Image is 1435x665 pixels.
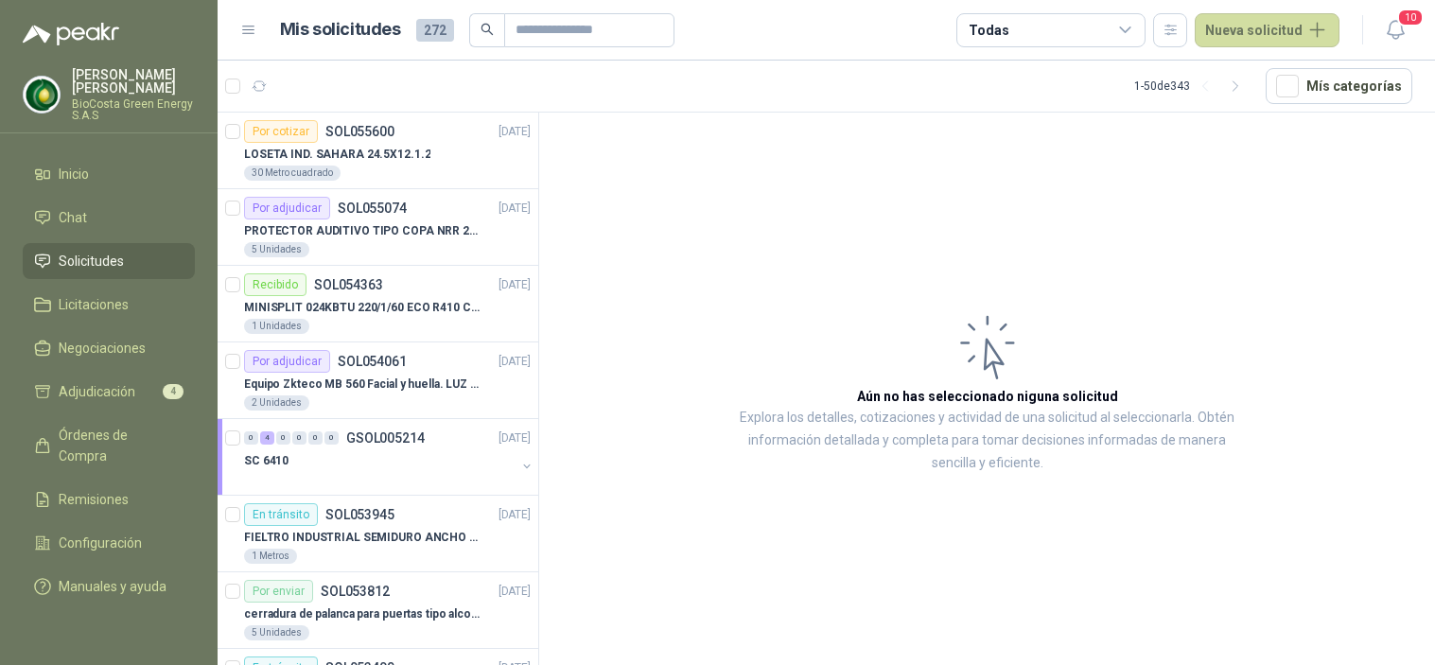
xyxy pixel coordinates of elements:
[244,431,258,445] div: 0
[244,376,480,394] p: Equipo Zkteco MB 560 Facial y huella. LUZ VISIBLE
[244,529,480,547] p: FIELTRO INDUSTRIAL SEMIDURO ANCHO 25 MM
[244,166,341,181] div: 30 Metro cuadrado
[163,384,184,399] span: 4
[325,125,394,138] p: SOL055600
[244,605,480,623] p: cerradura de palanca para puertas tipo alcoba marca yale
[338,355,407,368] p: SOL054061
[218,572,538,649] a: Por enviarSOL053812[DATE] cerradura de palanca para puertas tipo alcoba marca yale5 Unidades
[325,508,394,521] p: SOL053945
[59,489,129,510] span: Remisiones
[499,276,531,294] p: [DATE]
[244,197,330,219] div: Por adjudicar
[244,549,297,564] div: 1 Metros
[59,207,87,228] span: Chat
[244,146,430,164] p: LOSETA IND. SAHARA 24.5X12.1.2
[1397,9,1424,26] span: 10
[244,452,289,470] p: SC 6410
[292,431,306,445] div: 0
[346,431,425,445] p: GSOL005214
[244,580,313,603] div: Por enviar
[244,319,309,334] div: 1 Unidades
[308,431,323,445] div: 0
[59,425,177,466] span: Órdenes de Compra
[1195,13,1339,47] button: Nueva solicitud
[244,395,309,411] div: 2 Unidades
[23,417,195,474] a: Órdenes de Compra
[260,431,274,445] div: 4
[499,583,531,601] p: [DATE]
[59,533,142,553] span: Configuración
[244,242,309,257] div: 5 Unidades
[338,201,407,215] p: SOL055074
[23,330,195,366] a: Negociaciones
[23,374,195,410] a: Adjudicación4
[59,164,89,184] span: Inicio
[416,19,454,42] span: 272
[276,431,290,445] div: 0
[1134,71,1251,101] div: 1 - 50 de 343
[244,273,306,296] div: Recibido
[499,506,531,524] p: [DATE]
[499,200,531,218] p: [DATE]
[244,503,318,526] div: En tránsito
[244,625,309,640] div: 5 Unidades
[244,427,534,487] a: 0 4 0 0 0 0 GSOL005214[DATE] SC 6410
[23,287,195,323] a: Licitaciones
[24,77,60,113] img: Company Logo
[969,20,1008,41] div: Todas
[499,123,531,141] p: [DATE]
[72,68,195,95] p: [PERSON_NAME] [PERSON_NAME]
[59,576,166,597] span: Manuales y ayuda
[72,98,195,121] p: BioCosta Green Energy S.A.S
[59,338,146,359] span: Negociaciones
[499,353,531,371] p: [DATE]
[499,429,531,447] p: [DATE]
[244,120,318,143] div: Por cotizar
[23,481,195,517] a: Remisiones
[481,23,494,36] span: search
[244,222,480,240] p: PROTECTOR AUDITIVO TIPO COPA NRR 23dB
[59,251,124,271] span: Solicitudes
[218,266,538,342] a: RecibidoSOL054363[DATE] MINISPLIT 024KBTU 220/1/60 ECO R410 C/FR1 Unidades
[1378,13,1412,47] button: 10
[23,200,195,236] a: Chat
[314,278,383,291] p: SOL054363
[324,431,339,445] div: 0
[244,299,480,317] p: MINISPLIT 024KBTU 220/1/60 ECO R410 C/FR
[244,350,330,373] div: Por adjudicar
[728,407,1246,475] p: Explora los detalles, cotizaciones y actividad de una solicitud al seleccionarla. Obtén informaci...
[321,585,390,598] p: SOL053812
[218,189,538,266] a: Por adjudicarSOL055074[DATE] PROTECTOR AUDITIVO TIPO COPA NRR 23dB5 Unidades
[23,156,195,192] a: Inicio
[218,342,538,419] a: Por adjudicarSOL054061[DATE] Equipo Zkteco MB 560 Facial y huella. LUZ VISIBLE2 Unidades
[280,16,401,44] h1: Mis solicitudes
[23,243,195,279] a: Solicitudes
[218,496,538,572] a: En tránsitoSOL053945[DATE] FIELTRO INDUSTRIAL SEMIDURO ANCHO 25 MM1 Metros
[59,381,135,402] span: Adjudicación
[23,569,195,604] a: Manuales y ayuda
[23,23,119,45] img: Logo peakr
[23,525,195,561] a: Configuración
[1266,68,1412,104] button: Mís categorías
[59,294,129,315] span: Licitaciones
[857,386,1118,407] h3: Aún no has seleccionado niguna solicitud
[218,113,538,189] a: Por cotizarSOL055600[DATE] LOSETA IND. SAHARA 24.5X12.1.230 Metro cuadrado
